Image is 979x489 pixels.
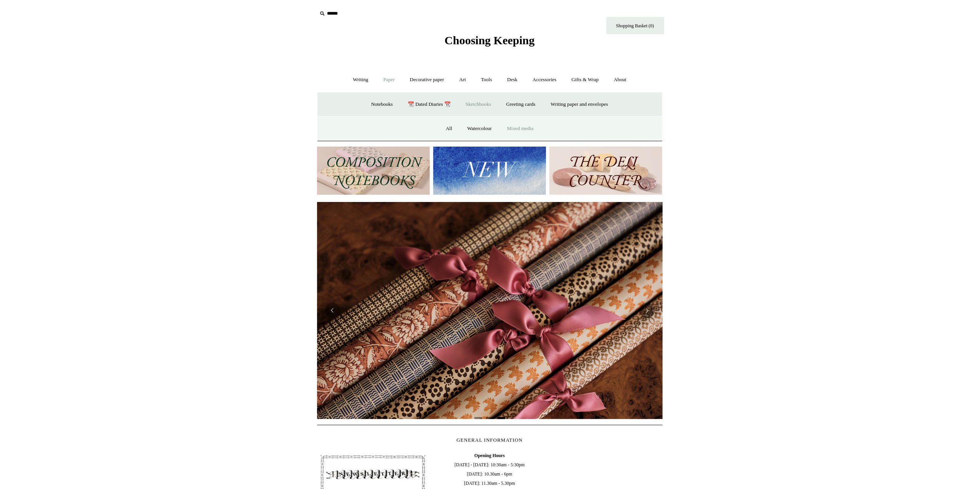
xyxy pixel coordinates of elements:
[457,437,523,443] span: GENERAL INFORMATION
[474,417,482,419] button: Page 1
[549,147,662,195] img: The Deli Counter
[497,417,505,419] button: Page 3
[444,34,534,47] span: Choosing Keeping
[639,303,655,318] button: Next
[460,118,499,139] a: Watercolour
[317,147,430,195] img: 202302 Composition ledgers.jpg__PID:69722ee6-fa44-49dd-a067-31375e5d54ec
[346,70,375,90] a: Writing
[325,303,340,318] button: Previous
[459,94,498,115] a: Sketchbooks
[564,70,605,90] a: Gifts & Wrap
[317,202,662,419] img: Early Bird
[499,94,542,115] a: Greeting cards
[500,118,540,139] a: Mixed media
[544,94,615,115] a: Writing paper and envelopes
[433,147,546,195] img: New.jpg__PID:f73bdf93-380a-4a35-bcfe-7823039498e1
[486,417,494,419] button: Page 2
[607,70,633,90] a: About
[439,118,459,139] a: All
[401,94,457,115] a: 📆 Dated Diaries 📆
[376,70,402,90] a: Paper
[452,70,473,90] a: Art
[606,17,664,34] a: Shopping Basket (0)
[474,70,499,90] a: Tools
[500,70,524,90] a: Desk
[403,70,451,90] a: Decorative paper
[364,94,400,115] a: Notebooks
[474,453,505,458] b: Opening Hours
[444,40,534,45] a: Choosing Keeping
[525,70,563,90] a: Accessories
